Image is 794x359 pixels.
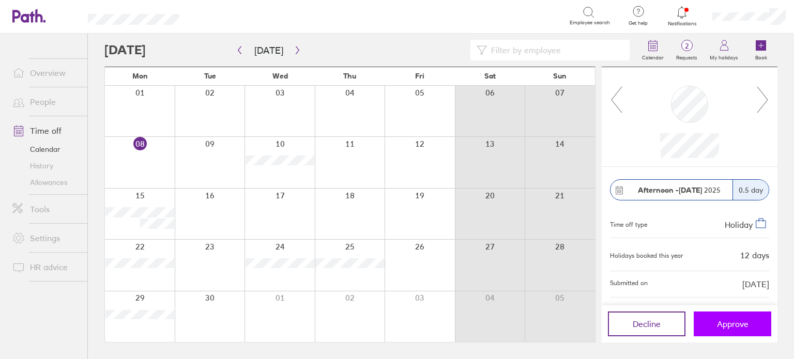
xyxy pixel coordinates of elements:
span: 2025 [638,186,721,194]
span: Approve [717,319,749,329]
a: Allowances [4,174,87,191]
button: Decline [608,311,685,336]
strong: [DATE] [679,185,702,195]
span: Fri [415,72,424,80]
div: Time off type [610,217,647,229]
a: Calendar [636,34,670,67]
span: Holiday [725,220,753,230]
a: Time off [4,120,87,141]
div: Holidays booked this year [610,252,683,259]
button: Approve [694,311,771,336]
a: HR advice [4,257,87,277]
label: Book [749,52,773,61]
span: 2 [670,42,704,50]
span: Mon [132,72,148,80]
a: 2Requests [670,34,704,67]
strong: Afternoon - [638,185,679,195]
a: Book [744,34,777,67]
span: Submitted on [610,279,648,289]
span: Get help [621,20,655,26]
span: Notifications [665,21,699,27]
a: Notifications [665,5,699,27]
label: My holidays [704,52,744,61]
a: People [4,91,87,112]
a: My holidays [704,34,744,67]
div: Search [207,11,234,20]
span: Tue [204,72,216,80]
span: Wed [272,72,288,80]
label: Requests [670,52,704,61]
button: [DATE] [246,42,292,59]
div: 0.5 day [732,180,769,200]
label: Calendar [636,52,670,61]
a: Calendar [4,141,87,158]
a: Settings [4,228,87,248]
span: Decline [633,319,661,329]
input: Filter by employee [487,40,623,60]
a: History [4,158,87,174]
a: Tools [4,199,87,220]
span: [DATE] [742,279,769,289]
a: Overview [4,63,87,83]
span: Sun [553,72,567,80]
div: 12 days [740,251,769,260]
span: Employee search [570,20,610,26]
span: Thu [343,72,356,80]
span: Sat [484,72,496,80]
